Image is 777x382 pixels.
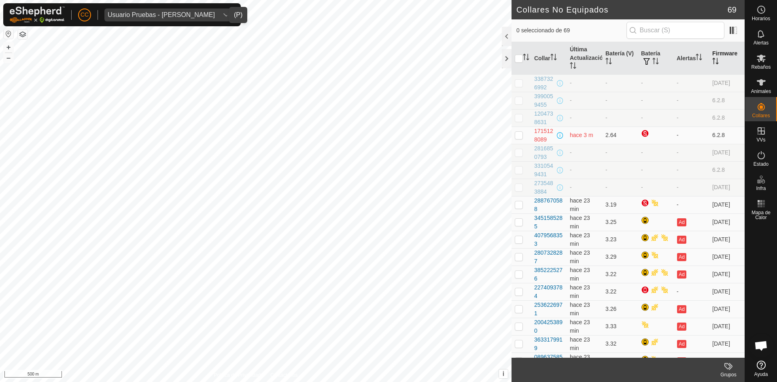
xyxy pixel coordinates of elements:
[503,370,504,377] span: i
[749,333,773,358] div: Chat abierto
[709,300,745,318] td: [DATE]
[602,248,638,266] td: 3.29
[709,127,745,144] td: 6.2.8
[756,186,766,191] span: Infra
[709,109,745,127] td: 6.2.8
[709,92,745,109] td: 6.2.8
[602,266,638,283] td: 3.22
[534,196,563,213] div: 2887670588
[499,369,508,378] button: i
[673,161,709,179] td: -
[602,196,638,213] td: 3.19
[652,59,659,65] p-sorticon: Activar para ordenar
[570,302,590,317] span: 14 oct 2025, 16:38
[709,42,745,75] th: Firmware
[751,89,771,94] span: Animales
[570,132,593,138] span: 23 jun 2025, 6:05
[709,248,745,266] td: [DATE]
[523,55,529,61] p-sorticon: Activar para ordenar
[602,231,638,248] td: 3.23
[752,113,770,118] span: Collares
[709,318,745,335] td: [DATE]
[534,92,555,109] div: 3990059455
[550,55,557,61] p-sorticon: Activar para ordenar
[567,42,602,75] th: Última Actualización
[754,40,769,45] span: Alertas
[709,161,745,179] td: 6.2.8
[570,319,590,334] span: 14 oct 2025, 16:38
[712,59,719,65] p-sorticon: Activar para ordenar
[677,253,686,261] button: Ad
[709,352,745,370] td: [DATE]
[570,114,572,121] span: -
[602,179,638,196] td: -
[602,144,638,161] td: -
[677,323,686,331] button: Ad
[570,249,590,264] span: 14 oct 2025, 16:38
[728,4,737,16] span: 69
[638,161,673,179] td: -
[709,196,745,213] td: [DATE]
[602,213,638,231] td: 3.25
[709,213,745,231] td: [DATE]
[709,335,745,352] td: [DATE]
[534,127,555,144] div: 1715128089
[602,318,638,335] td: 3.33
[754,162,769,167] span: Estado
[270,371,297,379] a: Contáctenos
[673,127,709,144] td: -
[752,16,770,21] span: Horarios
[673,74,709,92] td: -
[570,80,572,86] span: -
[602,300,638,318] td: 3.26
[673,109,709,127] td: -
[4,53,13,63] button: –
[602,161,638,179] td: -
[570,167,572,173] span: -
[534,336,563,352] div: 3633179919
[696,55,702,61] p-sorticon: Activar para ordenar
[516,26,626,35] span: 0 seleccionado de 69
[677,218,686,226] button: Ad
[18,30,28,39] button: Capas del Mapa
[602,74,638,92] td: -
[751,65,771,70] span: Rebaños
[534,144,555,161] div: 2816850793
[756,137,765,142] span: VVs
[534,162,555,179] div: 3310549431
[709,231,745,248] td: [DATE]
[638,179,673,196] td: -
[534,301,563,318] div: 2536226971
[81,11,89,19] span: CC
[677,270,686,279] button: Ad
[602,42,638,75] th: Batería (V)
[709,179,745,196] td: [DATE]
[534,318,563,335] div: 2004253890
[638,144,673,161] td: -
[602,352,638,370] td: 3.32
[605,59,612,65] p-sorticon: Activar para ordenar
[638,42,673,75] th: Batería
[626,22,724,39] input: Buscar (S)
[638,92,673,109] td: -
[673,196,709,213] td: -
[108,12,215,18] div: Usuario Pruebas - [PERSON_NAME]
[534,110,555,127] div: 1204738631
[570,284,590,299] span: 14 oct 2025, 16:38
[4,29,13,39] button: Restablecer Mapa
[534,266,563,283] div: 3852225276
[673,283,709,300] td: -
[602,283,638,300] td: 3.22
[534,231,563,248] div: 4079568353
[602,127,638,144] td: 2.64
[570,149,572,156] span: -
[709,74,745,92] td: [DATE]
[709,144,745,161] td: [DATE]
[534,353,563,370] div: 0896375859
[570,63,576,70] p-sorticon: Activar para ordenar
[570,354,590,369] span: 14 oct 2025, 16:37
[709,266,745,283] td: [DATE]
[570,197,590,212] span: 14 oct 2025, 16:37
[570,215,590,230] span: 14 oct 2025, 16:38
[673,92,709,109] td: -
